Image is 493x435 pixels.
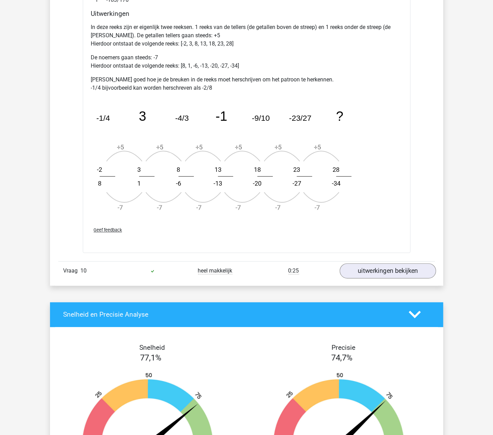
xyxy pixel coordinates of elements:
[96,113,110,122] tspan: -1/4
[315,204,320,211] text: -7
[288,267,299,274] span: 0:25
[94,227,122,233] span: Geef feedback
[140,353,162,363] span: 77,1%
[157,204,162,211] text: -7
[91,76,402,92] p: [PERSON_NAME] goed hoe je de breuken in de reeks moet herschrijven om het patroon te herkennen. -...
[336,109,343,123] tspan: ?
[198,267,233,274] span: heel makkelijk
[91,53,402,70] p: De noemers gaan steeds: -7 Hierdoor ontstaat de volgende reeks: [8, 1, -6, -13, -20, -27, -34]
[137,166,141,173] text: 3
[292,180,301,187] text: -27
[118,204,123,211] text: -7
[275,204,280,211] text: -7
[214,180,222,187] text: -13
[252,113,270,122] tspan: -9/10
[214,166,221,173] text: 13
[63,267,81,275] span: Vraag
[215,109,227,123] tspan: -1
[332,180,341,187] text: -34
[137,180,141,187] text: 1
[63,310,398,318] h4: Snelheid en Precisie Analyse
[253,180,262,187] text: -20
[97,166,102,173] text: -2
[293,166,300,173] text: 23
[63,344,241,352] h4: Snelheid
[332,353,353,363] span: 74,7%
[289,113,312,122] tspan: -23/27
[91,10,402,18] h4: Uitwerkingen
[333,166,339,173] text: 28
[196,144,203,151] text: +5
[175,113,188,122] tspan: -4/3
[139,109,146,123] tspan: 3
[176,180,181,187] text: -6
[236,204,241,211] text: -7
[81,267,87,274] span: 10
[255,344,433,352] h4: Precisie
[339,263,436,278] a: uitwerkingen bekijken
[117,144,124,151] text: +5
[254,166,261,173] text: 18
[98,180,101,187] text: 8
[235,144,242,151] text: +5
[91,23,402,48] p: In deze reeks zijn er eigenlijk twee reeksen. 1 reeks van de tellers (de getallen boven de streep...
[196,204,201,211] text: -7
[177,166,180,173] text: 8
[275,144,282,151] text: +5
[314,144,321,151] text: +5
[156,144,163,151] text: +5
